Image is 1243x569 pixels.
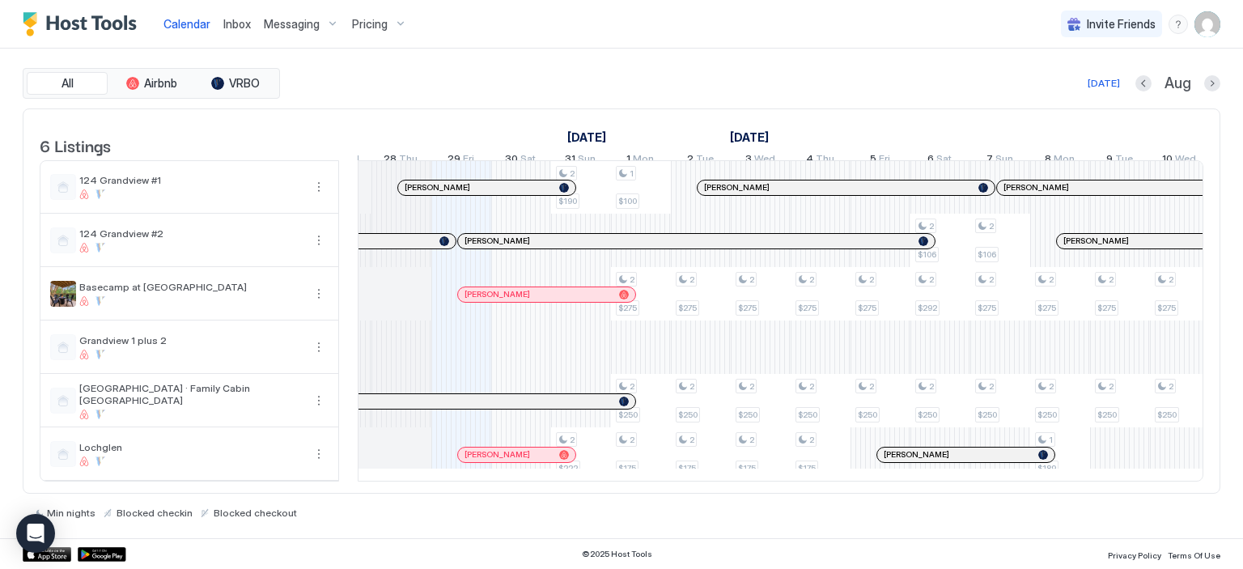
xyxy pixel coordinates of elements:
span: $175 [738,463,756,473]
button: More options [309,231,329,250]
div: menu [309,444,329,464]
div: menu [1169,15,1188,34]
span: Mon [1054,152,1075,169]
a: September 8, 2025 [1041,149,1079,172]
span: Wed [754,152,775,169]
a: August 28, 2025 [380,149,422,172]
span: $250 [1037,410,1057,420]
span: $275 [858,303,876,313]
span: 1 [1049,435,1053,445]
span: 2 [749,435,754,445]
span: $292 [918,303,937,313]
button: All [27,72,108,95]
button: More options [309,284,329,304]
span: 2 [989,221,994,231]
span: $250 [798,410,817,420]
span: Fri [463,152,474,169]
span: 2 [1169,274,1173,285]
span: Messaging [264,17,320,32]
span: 124 Grandview #2 [79,227,303,240]
span: $250 [738,410,757,420]
div: App Store [23,547,71,562]
button: More options [309,391,329,410]
span: 6 Listings [40,133,111,157]
a: September 3, 2025 [741,149,779,172]
span: $275 [738,303,757,313]
span: VRBO [229,76,260,91]
span: Grandview 1 plus 2 [79,334,303,346]
span: 3 [745,152,752,169]
div: menu [309,284,329,304]
span: Aug [1165,74,1191,93]
button: VRBO [195,72,276,95]
span: Invite Friends [1087,17,1156,32]
span: $175 [618,463,636,473]
span: Thu [816,152,834,169]
span: 2 [689,435,694,445]
span: $275 [678,303,697,313]
a: September 4, 2025 [802,149,838,172]
a: August 30, 2025 [501,149,540,172]
span: 2 [570,168,575,179]
span: $275 [1037,303,1056,313]
span: $250 [918,410,937,420]
span: Calendar [163,17,210,31]
span: 2 [809,381,814,392]
a: Host Tools Logo [23,12,144,36]
span: 5 [870,152,876,169]
span: $250 [1157,410,1177,420]
span: Wed [1175,152,1196,169]
span: Fri [879,152,890,169]
span: 124 Grandview #1 [79,174,303,186]
button: [DATE] [1085,74,1122,93]
a: September 1, 2025 [726,125,773,149]
span: [PERSON_NAME] [465,289,530,299]
span: 2 [809,435,814,445]
span: $250 [678,410,698,420]
span: 2 [809,274,814,285]
a: August 29, 2025 [443,149,478,172]
span: 2 [869,381,874,392]
span: 2 [749,381,754,392]
span: $175 [798,463,816,473]
span: 2 [989,381,994,392]
span: [PERSON_NAME] [1003,182,1069,193]
span: Min nights [47,507,95,519]
span: $222 [558,463,578,473]
span: 2 [1109,274,1114,285]
span: 2 [687,152,694,169]
a: September 7, 2025 [982,149,1017,172]
a: September 1, 2025 [622,149,658,172]
a: Inbox [223,15,251,32]
span: $250 [1097,410,1117,420]
span: 2 [929,274,934,285]
div: menu [309,338,329,357]
span: [PERSON_NAME] [704,182,770,193]
span: 2 [689,381,694,392]
span: Basecamp at [GEOGRAPHIC_DATA] [79,281,303,293]
span: Blocked checkin [117,507,193,519]
span: $250 [858,410,877,420]
span: Tue [696,152,714,169]
a: August 31, 2025 [561,149,600,172]
div: menu [309,391,329,410]
span: Privacy Policy [1108,550,1161,560]
span: © 2025 Host Tools [582,549,652,559]
span: [PERSON_NAME] [405,182,470,193]
span: $100 [618,196,637,206]
span: $275 [798,303,817,313]
a: September 9, 2025 [1102,149,1137,172]
span: 9 [1106,152,1113,169]
span: $175 [678,463,696,473]
span: 29 [448,152,460,169]
span: $106 [978,249,996,260]
span: 2 [1049,381,1054,392]
a: September 6, 2025 [923,149,956,172]
span: $275 [1157,303,1176,313]
div: listing image [50,281,76,307]
span: [PERSON_NAME] [465,236,530,246]
span: Blocked checkout [214,507,297,519]
span: 8 [1045,152,1051,169]
span: 2 [689,274,694,285]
